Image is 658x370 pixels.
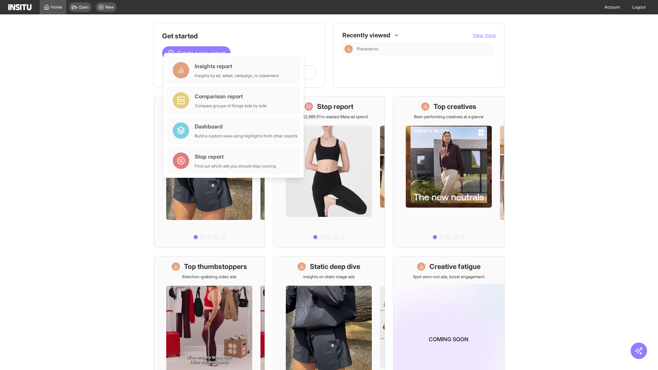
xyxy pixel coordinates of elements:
[357,46,490,52] span: Placements
[273,96,385,248] a: Stop reportSave £22,985.51 in wasted Meta ad spend
[473,32,496,38] span: View more
[344,45,353,53] div: Insights
[195,133,297,139] div: Build a custom view using highlights from other reports
[105,4,114,10] span: New
[303,274,355,280] p: Insights on static image ads
[310,262,360,271] h1: Static deep dive
[162,46,231,60] button: Create a new report
[393,96,504,248] a: Top creativesBest-performing creatives at a glance
[182,274,236,280] p: Attention-grabbing video ads
[162,31,316,41] h1: Get started
[195,62,279,70] div: Insights report
[414,114,484,120] p: Best-performing creatives at a glance
[195,73,279,78] div: Insights by ad, adset, campaign, or placement
[184,262,247,271] h1: Top thumbstoppers
[195,122,297,131] div: Dashboard
[434,102,476,111] h1: Top creatives
[317,102,353,111] h1: Stop report
[357,46,378,52] span: Placements
[290,114,368,120] p: Save £22,985.51 in wasted Meta ad spend
[78,4,89,10] span: Open
[195,103,267,109] div: Compare groups of things side by side
[177,49,225,57] span: Create a new report
[51,4,62,10] span: Home
[154,96,265,248] a: What's live nowSee all active ads instantly
[195,163,276,169] div: Find out which ads you should stop running
[195,152,276,161] div: Stop report
[473,32,496,39] button: View more
[8,4,32,10] img: Logo
[195,92,267,100] div: Comparison report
